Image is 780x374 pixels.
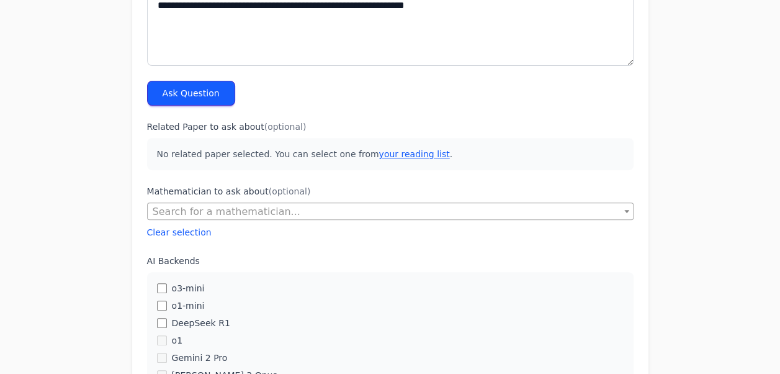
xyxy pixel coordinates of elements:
label: o1-mini [172,299,205,312]
span: Search for a mathematician... [153,206,300,217]
button: Clear selection [147,226,212,239]
label: o1 [172,334,182,347]
span: Search for a mathematician... [147,203,634,220]
button: Ask Question [147,81,235,106]
a: your reading list [379,149,449,159]
p: No related paper selected. You can select one from . [147,138,634,170]
label: DeepSeek R1 [172,317,230,329]
label: Gemini 2 Pro [172,352,228,364]
label: AI Backends [147,255,634,267]
span: Search for a mathematician... [148,203,633,221]
span: (optional) [269,186,311,196]
label: Related Paper to ask about [147,121,634,133]
label: Mathematician to ask about [147,185,634,198]
span: (optional) [264,122,307,132]
label: o3-mini [172,282,205,294]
